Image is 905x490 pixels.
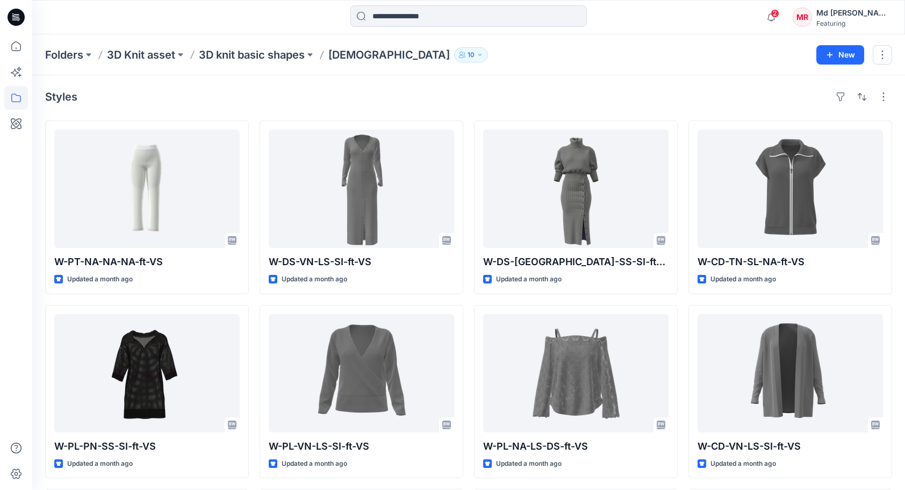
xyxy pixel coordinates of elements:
a: W-DS-TN-SS-SI-ft-VS [483,130,669,248]
p: Updated a month ago [710,274,776,285]
p: Updated a month ago [67,274,133,285]
a: 3D Knit asset [107,47,175,62]
p: W-PT-NA-NA-NA-ft-VS [54,254,240,269]
button: New [816,45,864,65]
p: W-PL-NA-LS-DS-ft-VS [483,439,669,454]
div: MR [793,8,812,27]
p: Updated a month ago [496,458,562,470]
p: [DEMOGRAPHIC_DATA] [328,47,450,62]
p: 10 [468,49,475,61]
a: 3D knit basic shapes [199,47,305,62]
div: Md [PERSON_NAME][DEMOGRAPHIC_DATA] [816,6,892,19]
a: W-PT-NA-NA-NA-ft-VS [54,130,240,248]
span: 2 [771,9,779,18]
p: Updated a month ago [496,274,562,285]
a: W-DS-VN-LS-SI-ft-VS [269,130,454,248]
p: W-CD-TN-SL-NA-ft-VS [698,254,883,269]
p: Updated a month ago [282,458,347,470]
p: Updated a month ago [282,274,347,285]
p: W-PL-PN-SS-SI-ft-VS [54,439,240,454]
a: W-CD-VN-LS-SI-ft-VS [698,314,883,432]
p: W-CD-VN-LS-SI-ft-VS [698,439,883,454]
a: W-PL-PN-SS-SI-ft-VS [54,314,240,432]
a: W-PL-NA-LS-DS-ft-VS [483,314,669,432]
p: W-PL-VN-LS-SI-ft-VS [269,439,454,454]
p: W-DS-[GEOGRAPHIC_DATA]-SS-SI-ft-VS [483,254,669,269]
div: Featuring [816,19,892,27]
h4: Styles [45,90,77,103]
p: Updated a month ago [67,458,133,470]
button: 10 [454,47,488,62]
a: W-CD-TN-SL-NA-ft-VS [698,130,883,248]
p: W-DS-VN-LS-SI-ft-VS [269,254,454,269]
a: W-PL-VN-LS-SI-ft-VS [269,314,454,432]
a: Folders [45,47,83,62]
p: Updated a month ago [710,458,776,470]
